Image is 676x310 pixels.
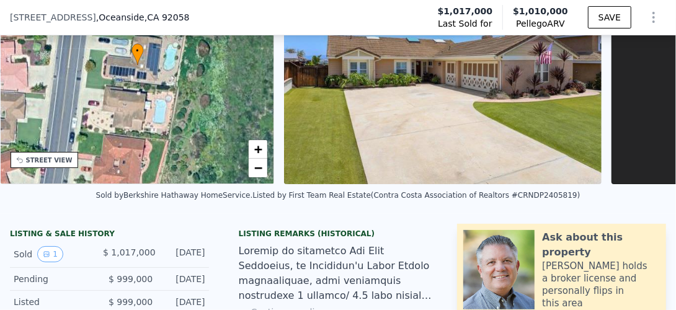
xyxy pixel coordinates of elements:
span: , Oceanside [96,11,190,24]
span: • [131,45,144,56]
div: Listed [14,296,99,308]
div: Listing Remarks (Historical) [239,229,438,239]
div: [DATE] [162,273,205,285]
div: • [131,43,144,65]
span: , CA 92058 [145,12,190,22]
span: $ 999,000 [109,297,153,307]
a: Zoom out [249,159,267,177]
div: Sold [14,246,93,262]
span: − [254,160,262,175]
div: STREET VIEW [26,156,73,165]
span: + [254,141,262,157]
div: [PERSON_NAME] holds a broker license and personally flips in this area [542,260,660,309]
span: $ 999,000 [109,274,153,284]
div: [DATE] [166,246,205,262]
button: SAVE [588,6,631,29]
span: $1,010,000 [513,6,568,16]
span: $1,017,000 [438,5,493,17]
button: Show Options [641,5,666,30]
div: Pending [14,273,99,285]
span: $ 1,017,000 [103,247,156,257]
div: Listed by First Team Real Estate (Contra Costa Association of Realtors #CRNDP2405819) [252,191,580,200]
div: LISTING & SALE HISTORY [10,229,209,241]
div: Ask about this property [542,230,660,260]
button: View historical data [37,246,63,262]
div: Sold by Berkshire Hathaway HomeService . [96,191,253,200]
a: Zoom in [249,140,267,159]
span: Last Sold for [438,17,492,30]
div: Loremip do sitametco Adi Elit Seddoeius, te Incididun'u Labor Etdolo magnaaliquae, admi veniamqui... [239,244,438,303]
span: Pellego ARV [513,17,568,30]
div: [DATE] [162,296,205,308]
span: [STREET_ADDRESS] [10,11,96,24]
